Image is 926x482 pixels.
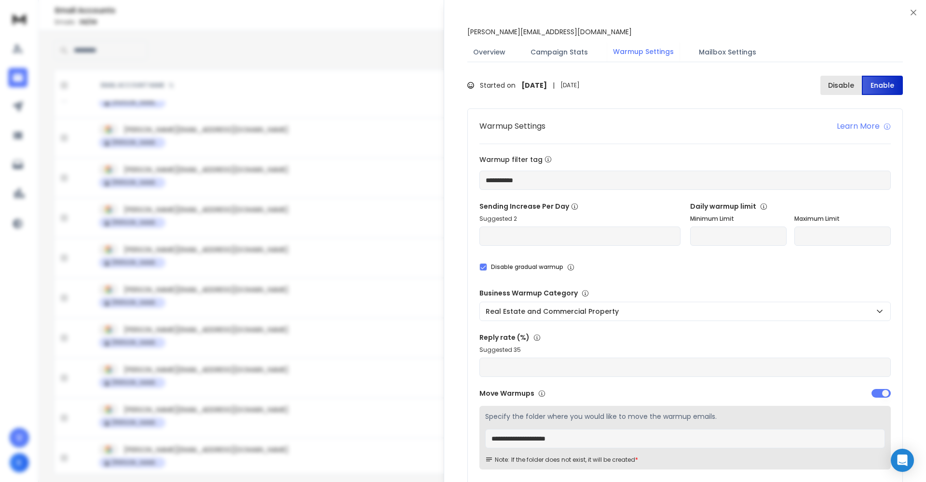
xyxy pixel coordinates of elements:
[485,456,509,464] span: Note:
[560,81,580,89] span: [DATE]
[467,80,580,90] div: Started on
[479,333,891,342] p: Reply rate (%)
[479,288,891,298] p: Business Warmup Category
[479,156,891,163] label: Warmup filter tag
[862,76,903,95] button: Enable
[467,41,511,63] button: Overview
[891,449,914,472] div: Open Intercom Messenger
[690,215,787,223] label: Minimum Limit
[491,263,563,271] label: Disable gradual warmup
[690,201,891,211] p: Daily warmup limit
[607,41,680,63] button: Warmup Settings
[511,456,635,464] p: If the folder does not exist, it will be created
[479,388,682,398] p: Move Warmups
[525,41,594,63] button: Campaign Stats
[521,80,547,90] strong: [DATE]
[467,27,632,37] p: [PERSON_NAME][EMAIL_ADDRESS][DOMAIN_NAME]
[820,76,862,95] button: Disable
[693,41,762,63] button: Mailbox Settings
[553,80,555,90] span: |
[794,215,891,223] label: Maximum Limit
[479,201,681,211] p: Sending Increase Per Day
[837,120,891,132] a: Learn More
[486,307,623,316] p: Real Estate and Commercial Property
[479,215,681,223] p: Suggested 2
[479,120,545,132] h1: Warmup Settings
[479,346,891,354] p: Suggested 35
[820,76,903,95] button: DisableEnable
[485,412,885,421] p: Specify the folder where you would like to move the warmup emails.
